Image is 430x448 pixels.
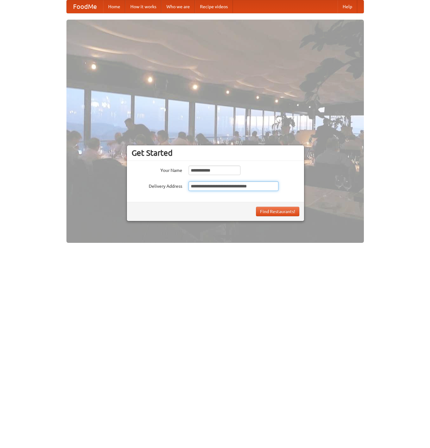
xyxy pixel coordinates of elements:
a: Home [103,0,125,13]
label: Delivery Address [132,181,182,189]
a: How it works [125,0,161,13]
button: Find Restaurants! [256,207,299,216]
h3: Get Started [132,148,299,158]
a: Help [338,0,357,13]
a: Who we are [161,0,195,13]
a: FoodMe [67,0,103,13]
a: Recipe videos [195,0,233,13]
label: Your Name [132,166,182,174]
